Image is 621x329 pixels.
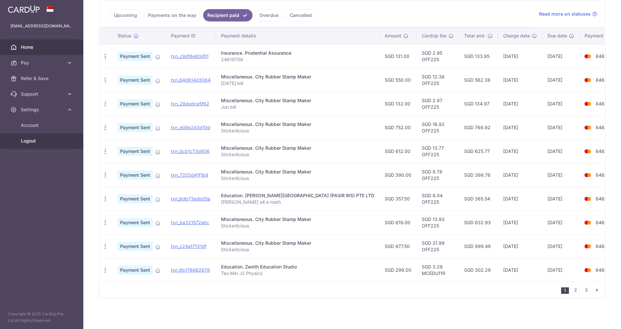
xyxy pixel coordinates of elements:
[498,44,542,68] td: [DATE]
[221,97,374,104] div: Miscellaneous. City Rubber Stamp Maker
[498,258,542,282] td: [DATE]
[596,267,607,273] span: 8462
[417,116,459,139] td: SGD 16.92 OFF225
[117,242,153,251] span: Payment Sent
[417,68,459,92] td: SGD 12.38 OFF225
[221,151,374,158] p: Stickerlicious
[581,195,594,203] img: Bank Card
[221,199,374,205] p: [PERSON_NAME] s4 e math
[221,121,374,128] div: Miscellaneous. City Rubber Stamp Maker
[596,53,607,59] span: 8462
[117,99,153,108] span: Payment Sent
[572,286,579,294] a: 2
[379,234,417,258] td: SGD 977.50
[498,163,542,187] td: [DATE]
[498,211,542,234] td: [DATE]
[117,123,153,132] span: Payment Sent
[596,125,607,130] span: 8462
[166,27,216,44] th: Payment ID
[221,192,374,199] div: Education. [PERSON_NAME][GEOGRAPHIC_DATA] (PASIR RIS) PTE LTD
[459,211,498,234] td: SGD 632.93
[221,175,374,182] p: Stickerlicious
[171,53,209,59] a: txn_c9df6e60d51
[542,139,579,163] td: [DATE]
[379,116,417,139] td: SGD 752.00
[171,101,209,106] a: txn_28dedca5f62
[581,171,594,179] img: Bank Card
[221,270,374,277] p: Teo Min J2 Physics
[581,219,594,226] img: Bank Card
[596,172,607,178] span: 8462
[221,80,374,87] p: [DATE] bill
[417,163,459,187] td: SGD 8.78 OFF225
[379,258,417,282] td: SGD 299.00
[542,68,579,92] td: [DATE]
[459,44,498,68] td: SGD 133.95
[10,23,73,29] p: [EMAIL_ADDRESS][DOMAIN_NAME]
[459,163,498,187] td: SGD 398.78
[221,128,374,134] p: Stickerlicious
[171,220,209,225] a: txn_ba321572abc
[459,258,498,282] td: SGD 302.29
[379,68,417,92] td: SGD 550.00
[417,92,459,116] td: SGD 2.97 OFF225
[498,92,542,116] td: [DATE]
[379,44,417,68] td: SGD 131.00
[542,163,579,187] td: [DATE]
[117,171,153,180] span: Payment Sent
[417,187,459,211] td: SGD 8.04 OFF225
[171,243,206,249] a: txn_c24a17131df
[117,52,153,61] span: Payment Sent
[171,196,210,201] a: txn_6db73edb05a
[459,139,498,163] td: SGD 625.77
[581,124,594,131] img: Bank Card
[171,148,210,154] a: txn_0cb1c73d936
[417,258,459,282] td: SGD 3.29 MCEDU11R
[581,76,594,84] img: Bank Card
[21,122,64,129] span: Account
[596,148,607,154] span: 8462
[498,139,542,163] td: [DATE]
[498,116,542,139] td: [DATE]
[171,125,210,130] a: txn_e08e2d3d10d
[459,187,498,211] td: SGD 365.54
[417,211,459,234] td: SGD 13.93 OFF225
[221,246,374,253] p: Stickerlicious
[379,187,417,211] td: SGD 357.50
[561,287,569,294] li: 1
[498,187,542,211] td: [DATE]
[459,234,498,258] td: SGD 999.49
[221,74,374,80] div: Miscellaneous. City Rubber Stamp Maker
[417,139,459,163] td: SGD 13.77 OFF225
[539,11,591,17] span: Read more on statuses
[503,33,530,39] span: Charge date
[542,258,579,282] td: [DATE]
[581,52,594,60] img: Bank Card
[21,44,64,50] span: Home
[464,33,486,39] span: Total amt.
[542,44,579,68] td: [DATE]
[385,33,401,39] span: Amount
[117,147,153,156] span: Payment Sent
[379,211,417,234] td: SGD 619.00
[110,9,141,21] a: Upcoming
[459,68,498,92] td: SGD 562.38
[117,75,153,85] span: Payment Sent
[417,234,459,258] td: SGD 21.99 OFF225
[221,169,374,175] div: Miscellaneous. City Rubber Stamp Maker
[117,218,153,227] span: Payment Sent
[539,11,597,17] a: Read more on statuses
[459,116,498,139] td: SGD 768.92
[171,77,211,83] a: txn_84d814d3064
[221,104,374,110] p: Jun bill
[21,91,64,97] span: Support
[581,100,594,108] img: Bank Card
[21,60,64,66] span: Pay
[203,9,253,21] a: Recipient paid
[542,211,579,234] td: [DATE]
[221,216,374,223] div: Miscellaneous. City Rubber Stamp Maker
[171,267,210,273] a: txn_6b176662678
[144,9,200,21] a: Payments on the way
[221,56,374,63] p: 24619708
[221,240,374,246] div: Miscellaneous. City Rubber Stamp Maker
